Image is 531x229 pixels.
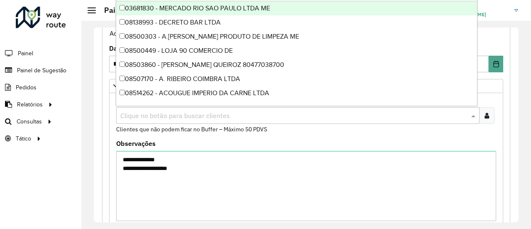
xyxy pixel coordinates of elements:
[116,86,477,100] div: 08514262 - ACOUGUE IMPERIO DA CARNE LTDA
[17,100,43,109] span: Relatórios
[116,1,477,15] div: 03681830 - MERCADO RIO SAO PAULO LTDA ME
[16,134,31,143] span: Tático
[116,58,477,72] div: 08503860 - [PERSON_NAME] QUEIROZ 80477038700
[116,72,477,86] div: 08507170 - A. RIBEIRO COIMBRA LTDA
[116,138,156,148] label: Observações
[489,56,503,72] button: Choose Date
[116,15,477,30] div: 08138993 - DECRETO BAR LTDA
[16,83,37,92] span: Pedidos
[116,126,267,133] small: Clientes que não podem ficar no Buffer – Máximo 50 PDVS
[17,117,42,126] span: Consultas
[17,66,66,75] span: Painel de Sugestão
[116,30,477,44] div: 08500303 - A.[PERSON_NAME] PRODUTO DE LIMPEZA ME
[109,43,185,53] label: Data de Vigência Inicial
[96,6,222,15] h2: Painel de Sugestão - Criar registro
[109,79,503,93] a: Priorizar Cliente - Não podem ficar no buffer
[116,44,477,58] div: 08500449 - LOJA 90 COMERCIO DE
[18,49,33,58] span: Painel
[116,100,477,114] div: 08514332 - [PERSON_NAME]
